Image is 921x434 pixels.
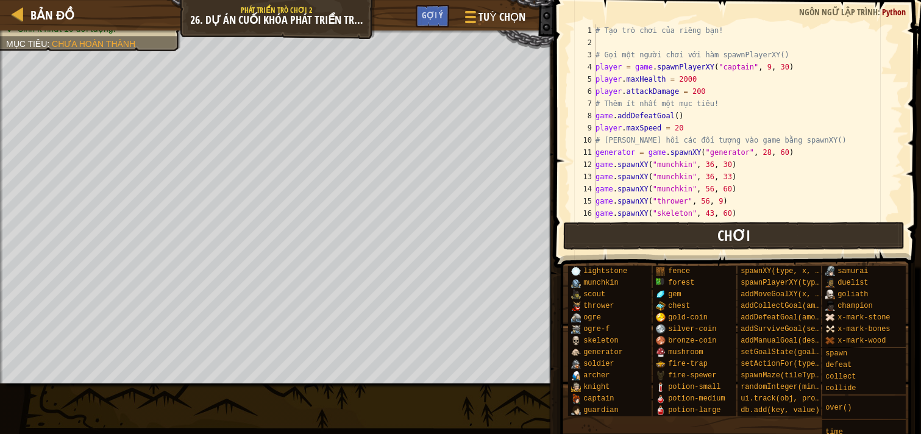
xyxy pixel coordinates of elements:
[583,325,610,333] span: ogre-f
[656,278,666,288] img: portrait.png
[825,349,847,358] span: spawn
[571,146,596,158] div: 11
[583,279,619,287] span: munchkin
[571,171,596,183] div: 13
[24,7,74,23] a: Bản đồ
[583,371,610,380] span: archer
[571,24,596,37] div: 1
[571,85,596,98] div: 6
[571,301,581,311] img: portrait.png
[668,290,681,299] span: gem
[825,278,835,288] img: portrait.png
[741,394,824,403] span: ui.track(obj, prop)
[656,382,666,392] img: portrait.png
[741,279,850,287] span: spawnPlayerXY(type, x, y)
[571,158,596,171] div: 12
[656,301,666,311] img: portrait.png
[741,383,842,391] span: randomInteger(min, max)
[571,98,596,110] div: 7
[571,73,596,85] div: 5
[571,134,596,146] div: 10
[668,360,708,368] span: fire-trap
[422,9,443,21] span: Gợi ý
[571,122,596,134] div: 9
[571,207,596,219] div: 16
[571,195,596,207] div: 15
[478,9,525,25] span: Tuỳ chọn
[571,219,596,232] div: 17
[668,383,720,391] span: potion-small
[571,336,581,346] img: portrait.png
[741,371,850,380] span: spawnMaze(tileType, seed)
[583,406,619,414] span: guardian
[825,324,835,334] img: portrait.png
[825,372,856,381] span: collect
[741,348,859,357] span: setGoalState(goal, success)
[571,49,596,61] div: 3
[571,347,581,357] img: portrait.png
[583,336,619,345] span: skeleton
[825,361,852,369] span: defeat
[668,371,716,380] span: fire-spewer
[6,39,47,49] span: Mục tiêu
[837,279,868,287] span: duelist
[583,267,627,276] span: lightstone
[571,290,581,299] img: portrait.png
[656,266,666,276] img: portrait.png
[882,6,906,18] span: Python
[571,324,581,334] img: portrait.png
[741,302,837,310] span: addCollectGoal(amount)
[656,290,666,299] img: portrait.png
[571,61,596,73] div: 4
[583,394,614,403] span: captain
[741,360,890,368] span: setActionFor(type, event, handler)
[52,39,135,49] span: Chưa hoàn thành
[668,313,708,322] span: gold-coin
[717,226,750,245] span: Chơi
[741,336,855,345] span: addManualGoal(description)
[583,313,601,322] span: ogre
[583,290,605,299] span: scout
[571,278,581,288] img: portrait.png
[571,266,581,276] img: portrait.png
[741,313,833,322] span: addDefeatGoal(amount)
[825,404,852,412] span: over()
[741,325,842,333] span: addSurviveGoal(seconds)
[741,290,824,299] span: addMoveGoalXY(x, y)
[656,347,666,357] img: portrait.png
[825,336,835,346] img: portrait.png
[837,290,868,299] span: goliath
[878,6,882,18] span: :
[668,406,720,414] span: potion-large
[668,348,703,357] span: mushroom
[563,222,905,250] button: Chơi
[571,37,596,49] div: 2
[837,336,886,345] span: x-mark-wood
[571,359,581,369] img: portrait.png
[583,383,610,391] span: knight
[668,279,694,287] span: forest
[837,325,890,333] span: x-mark-bones
[583,360,614,368] span: soldier
[825,266,835,276] img: portrait.png
[656,405,666,415] img: portrait.png
[825,384,856,393] span: collide
[668,336,716,345] span: bronze-coin
[656,359,666,369] img: portrait.png
[668,267,690,276] span: fence
[571,110,596,122] div: 8
[668,325,716,333] span: silver-coin
[656,313,666,322] img: portrait.png
[741,267,824,276] span: spawnXY(type, x, y)
[837,267,868,276] span: samurai
[837,313,890,322] span: x-mark-stone
[656,324,666,334] img: portrait.png
[47,39,52,49] span: :
[656,371,666,380] img: portrait.png
[571,394,581,404] img: portrait.png
[825,301,835,311] img: portrait.png
[825,313,835,322] img: portrait.png
[583,302,614,310] span: thrower
[668,394,725,403] span: potion-medium
[825,290,835,299] img: portrait.png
